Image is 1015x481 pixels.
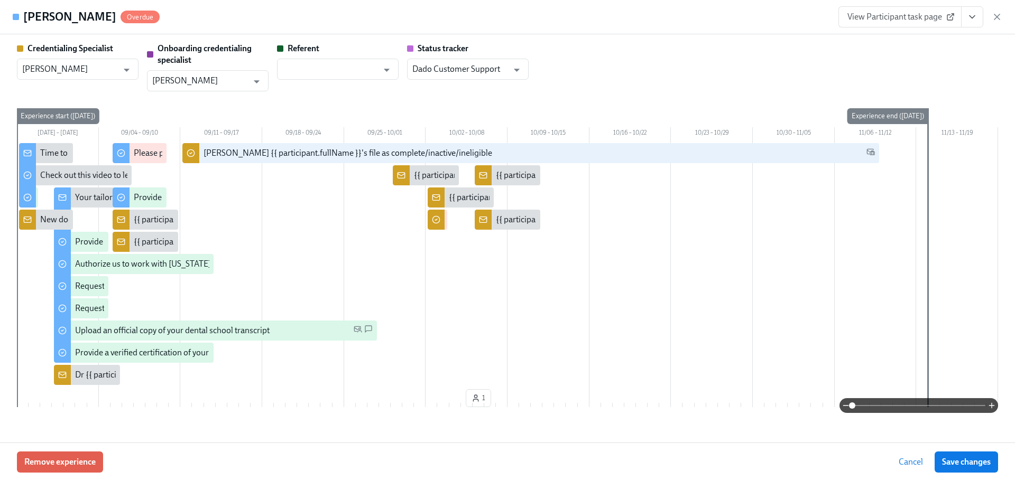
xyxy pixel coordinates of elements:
span: Overdue [121,13,160,21]
button: View task page [961,6,983,27]
div: 09/04 – 09/10 [99,127,181,141]
div: Your tailored to-do list for [US_STATE] licensing process [75,192,274,203]
div: Experience start ([DATE]) [16,108,99,124]
div: Provide employment verification for 3 of the last 5 years [134,192,333,203]
div: 09/18 – 09/24 [262,127,344,141]
button: Remove experience [17,451,103,473]
button: Open [118,62,135,78]
div: 10/16 – 10/22 [589,127,671,141]
h4: [PERSON_NAME] [23,9,116,25]
strong: Credentialing Specialist [27,43,113,53]
div: {{ participant.fullName }} has uploaded a receipt for their JCDNE test scores [496,169,768,181]
button: Open [248,73,265,90]
span: Remove experience [24,457,96,467]
div: [PERSON_NAME] {{ participant.fullName }}'s file as complete/inactive/ineligible [204,147,492,159]
div: {{ participant.fullName }} has requested verification of their [US_STATE] license [414,169,697,181]
div: 10/30 – 11/05 [753,127,835,141]
div: 11/06 – 11/12 [835,127,917,141]
div: 10/09 – 10/15 [508,127,589,141]
div: Experience end ([DATE]) [847,108,928,124]
button: 1 [466,389,491,407]
button: Cancel [891,451,930,473]
div: {{ participant.fullName }} has provided their transcript [449,192,643,203]
span: Work Email [866,147,875,159]
span: SMS [364,325,373,337]
span: View Participant task page [847,12,953,22]
div: Authorize us to work with [US_STATE] on your behalf [75,258,264,270]
div: 11/13 – 11/19 [916,127,998,141]
button: Open [509,62,525,78]
div: Provide us with some extra info for the [US_STATE] state application [75,236,318,248]
div: {{ participant.fullName }} has answered the questionnaire [134,214,341,225]
div: 10/02 – 10/08 [426,127,508,141]
strong: Onboarding credentialing specialist [158,43,252,65]
span: Personal Email [354,325,362,337]
div: 09/25 – 10/01 [344,127,426,141]
strong: Referent [288,43,319,53]
div: 09/11 – 09/17 [180,127,262,141]
button: Save changes [935,451,998,473]
div: Upload an official copy of your dental school transcript [75,325,270,336]
a: View Participant task page [838,6,962,27]
strong: Status tracker [418,43,468,53]
span: 1 [472,393,485,403]
div: Dr {{ participant.fullName }} sent [US_STATE] licensing requirements [75,369,322,381]
div: Please provide more information on your answers to the disclosure questions [134,147,411,159]
div: Request proof of your {{ participant.regionalExamPassed }} test scores [75,280,328,292]
div: [DATE] – [DATE] [17,127,99,141]
span: Save changes [942,457,991,467]
button: Open [379,62,395,78]
div: Check out this video to learn more about the OCC [40,169,217,181]
div: {{ participant.fullName }} has uploaded their Third Party Authorization [496,214,749,225]
div: Time to begin your [US_STATE] license application [40,147,220,159]
div: Request your JCDNE scores [75,303,176,314]
div: {{ participant.fullName }} has uploaded a receipt for their regional test scores [134,236,409,248]
span: Cancel [899,457,923,467]
div: Provide a verified certification of your [US_STATE] state license [75,347,298,359]
div: 10/23 – 10/29 [671,127,753,141]
div: New doctor enrolled in OCC licensure process: {{ participant.fullName }} [40,214,300,225]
